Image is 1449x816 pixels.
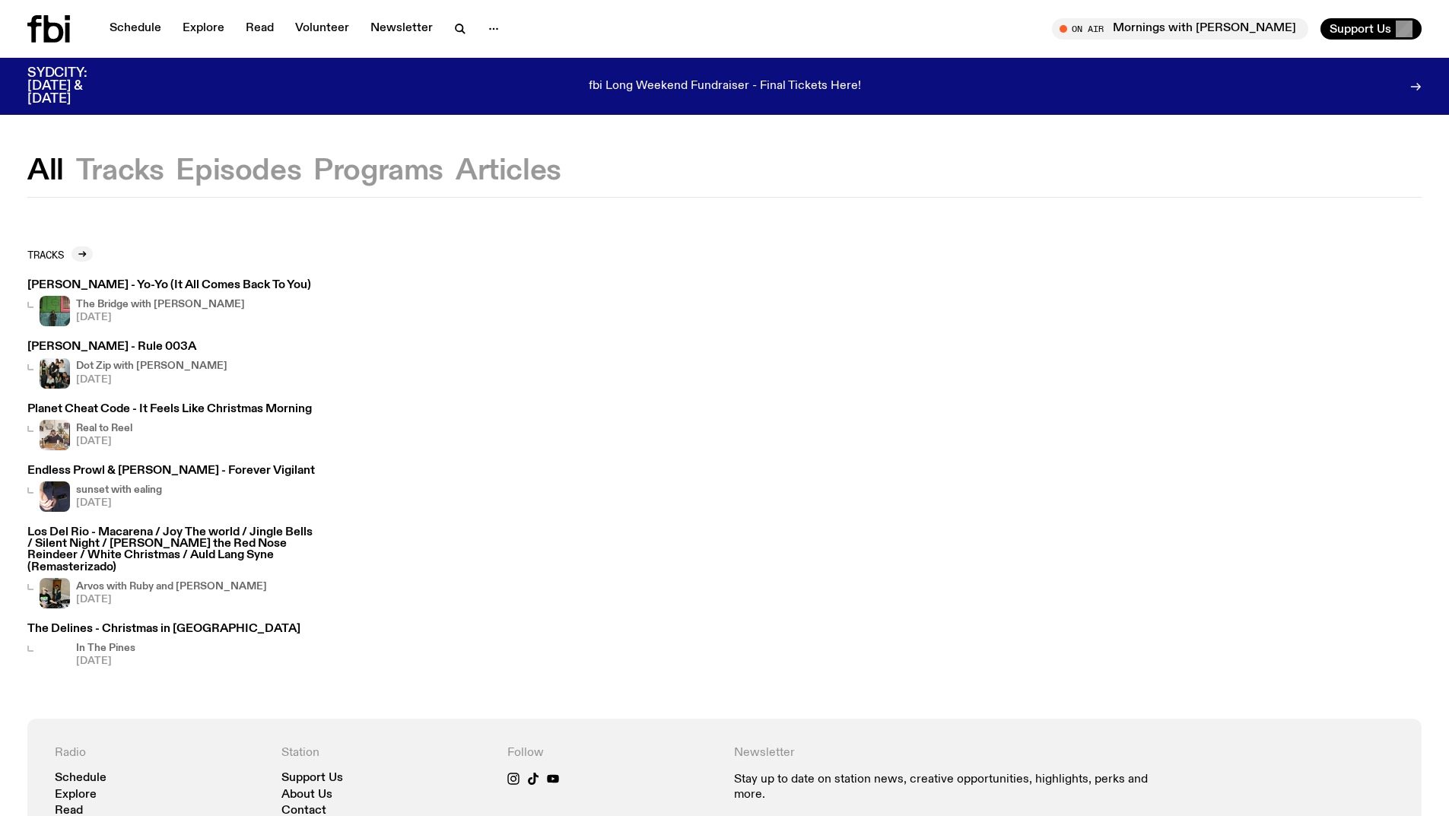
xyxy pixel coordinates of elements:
button: All [27,157,64,185]
h4: Follow [507,746,716,760]
h3: Planet Cheat Code - It Feels Like Christmas Morning [27,404,312,415]
span: [DATE] [76,437,132,446]
h3: [PERSON_NAME] - Yo-Yo (It All Comes Back To You) [27,280,311,291]
img: Amelia Sparke is wearing a black hoodie and pants, leaning against a blue, green and pink wall wi... [40,296,70,326]
h3: The Delines - Christmas in [GEOGRAPHIC_DATA] [27,624,300,635]
button: Support Us [1320,18,1422,40]
a: Explore [173,18,234,40]
button: Tracks [76,157,164,185]
img: Jasper Craig Adams holds a vintage camera to his eye, obscuring his face. He is wearing a grey ju... [40,420,70,450]
h4: The Bridge with [PERSON_NAME] [76,300,245,310]
a: [PERSON_NAME] - Rule 003ADot Zip with [PERSON_NAME][DATE] [27,341,227,388]
span: [DATE] [76,656,135,666]
button: Episodes [176,157,301,185]
a: The Delines - Christmas in [GEOGRAPHIC_DATA]In The Pines[DATE] [27,624,300,670]
span: Support Us [1330,22,1391,36]
span: [DATE] [76,313,245,322]
h4: Newsletter [734,746,1168,760]
h2: Tracks [27,249,64,260]
a: Volunteer [286,18,358,40]
a: [PERSON_NAME] - Yo-Yo (It All Comes Back To You)Amelia Sparke is wearing a black hoodie and pants... [27,280,311,326]
a: Explore [55,789,97,801]
h4: sunset with ealing [76,485,162,495]
a: Endless Prowl & [PERSON_NAME] - Forever Vigilanta hand with manicured nails on top of a navy hood... [27,465,315,512]
h4: Dot Zip with [PERSON_NAME] [76,361,227,371]
span: [DATE] [76,498,162,508]
h4: Arvos with Ruby and [PERSON_NAME] [76,582,267,592]
h4: Radio [55,746,263,760]
h4: In The Pines [76,643,135,653]
span: [DATE] [76,375,227,385]
a: Planet Cheat Code - It Feels Like Christmas MorningJasper Craig Adams holds a vintage camera to h... [27,404,312,450]
img: a hand with manicured nails on top of a navy hood covering a face facing a closed flip phone [40,481,70,512]
a: Schedule [55,773,106,784]
h3: Endless Prowl & [PERSON_NAME] - Forever Vigilant [27,465,315,477]
span: [DATE] [76,595,267,605]
button: Programs [313,157,443,185]
h3: [PERSON_NAME] - Rule 003A [27,341,227,353]
a: Read [237,18,283,40]
a: Schedule [100,18,170,40]
h4: Real to Reel [76,424,132,433]
h4: Station [281,746,490,760]
a: Support Us [281,773,343,784]
button: On AirMornings with [PERSON_NAME] [1052,18,1308,40]
a: About Us [281,789,332,801]
p: fbi Long Weekend Fundraiser - Final Tickets Here! [589,80,861,94]
button: Articles [456,157,561,185]
a: Los Del Rio - Macarena / Joy The world / Jingle Bells / Silent Night / [PERSON_NAME] the Red Nose... [27,527,319,608]
img: Ruby wears a Collarbones t shirt and pretends to play the DJ decks, Al sings into a pringles can.... [40,578,70,608]
p: Stay up to date on station news, creative opportunities, highlights, perks and more. [734,773,1168,802]
a: Tracks [27,246,93,262]
h3: Los Del Rio - Macarena / Joy The world / Jingle Bells / Silent Night / [PERSON_NAME] the Red Nose... [27,527,319,573]
a: Newsletter [361,18,442,40]
h3: SYDCITY: [DATE] & [DATE] [27,67,125,106]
